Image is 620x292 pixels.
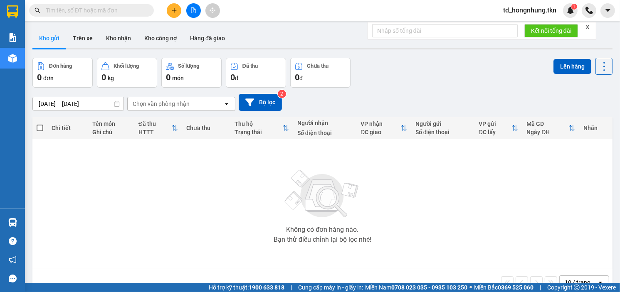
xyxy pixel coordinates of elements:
div: Chưa thu [307,63,329,69]
span: copyright [574,285,580,290]
span: 0 [295,72,299,82]
span: 0 [166,72,170,82]
input: Nhập số tổng đài [372,24,518,37]
th: Toggle SortBy [522,117,579,139]
input: Tìm tên, số ĐT hoặc mã đơn [46,6,144,15]
button: Bộ lọc [239,94,282,111]
span: file-add [190,7,196,13]
div: Thu hộ [235,120,282,127]
div: Đã thu [242,63,258,69]
span: notification [9,256,17,264]
span: message [9,275,17,282]
div: Số điện thoại [415,129,470,135]
div: Chi tiết [52,125,84,131]
span: 1 [573,4,576,10]
div: Đơn hàng [49,63,72,69]
button: Kho nhận [99,28,138,48]
button: Số lượng0món [161,58,222,88]
button: Kết nối tổng đài [524,24,578,37]
span: 0 [37,72,42,82]
div: Số điện thoại [297,130,352,136]
img: warehouse-icon [8,218,17,227]
span: 0 [101,72,106,82]
sup: 1 [571,4,577,10]
svg: open [223,101,230,107]
span: 0 [230,72,235,82]
div: Chọn văn phòng nhận [133,100,190,108]
div: Tên món [92,120,130,127]
span: Miền Nam [365,283,467,292]
div: ĐC lấy [479,129,511,135]
span: question-circle [9,237,17,245]
span: kg [108,75,114,81]
img: solution-icon [8,33,17,42]
span: Kết nối tổng đài [531,26,571,35]
span: | [540,283,541,292]
strong: 1900 633 818 [249,284,284,291]
strong: 0708 023 035 - 0935 103 250 [391,284,467,291]
img: svg+xml;base64,PHN2ZyBjbGFzcz0ibGlzdC1wbHVnX19zdmciIHhtbG5zPSJodHRwOi8vd3d3LnczLm9yZy8yMDAwL3N2Zy... [281,165,364,223]
button: Lên hàng [553,59,591,74]
div: Đã thu [138,120,172,127]
span: Hỗ trợ kỹ thuật: [209,283,284,292]
th: Toggle SortBy [230,117,293,139]
button: Chưa thu0đ [290,58,351,88]
button: Đơn hàng0đơn [32,58,93,88]
button: caret-down [600,3,615,18]
span: close [585,24,590,30]
input: Select a date range. [33,97,124,110]
button: Kho gửi [32,28,66,48]
div: Ngày ĐH [526,129,568,135]
span: đ [299,75,303,81]
span: plus [171,7,177,13]
div: Không có đơn hàng nào. [286,226,358,233]
button: Hàng đã giao [183,28,232,48]
th: Toggle SortBy [474,117,522,139]
img: logo-vxr [7,5,18,18]
div: HTTT [138,129,172,135]
div: Ghi chú [92,129,130,135]
img: icon-new-feature [567,7,574,14]
div: Mã GD [526,120,568,127]
strong: 0369 525 060 [498,284,534,291]
span: aim [210,7,215,13]
div: VP nhận [361,120,400,127]
img: phone-icon [585,7,593,14]
span: search [35,7,40,13]
div: ĐC giao [361,129,400,135]
div: VP gửi [479,120,511,127]
button: Trên xe [66,28,99,48]
svg: open [597,279,604,286]
button: Kho công nợ [138,28,183,48]
div: Người nhận [297,120,352,126]
span: Cung cấp máy in - giấy in: [298,283,363,292]
span: ⚪️ [469,286,472,289]
div: Bạn thử điều chỉnh lại bộ lọc nhé! [274,236,371,243]
span: | [291,283,292,292]
div: Trạng thái [235,129,282,135]
img: warehouse-icon [8,54,17,63]
div: Khối lượng [114,63,139,69]
button: Khối lượng0kg [97,58,157,88]
span: td_hongnhung.tkn [496,5,563,15]
th: Toggle SortBy [134,117,183,139]
span: caret-down [604,7,612,14]
span: Miền Bắc [474,283,534,292]
sup: 2 [278,90,286,98]
span: món [172,75,184,81]
span: đơn [43,75,54,81]
div: Số lượng [178,63,199,69]
button: Đã thu0đ [226,58,286,88]
div: Người gửi [415,120,470,127]
div: 10 / trang [565,278,590,287]
button: plus [167,3,181,18]
div: Chưa thu [186,125,226,131]
button: aim [205,3,220,18]
div: Nhãn [583,125,608,131]
span: đ [235,75,238,81]
button: file-add [186,3,201,18]
th: Toggle SortBy [356,117,411,139]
